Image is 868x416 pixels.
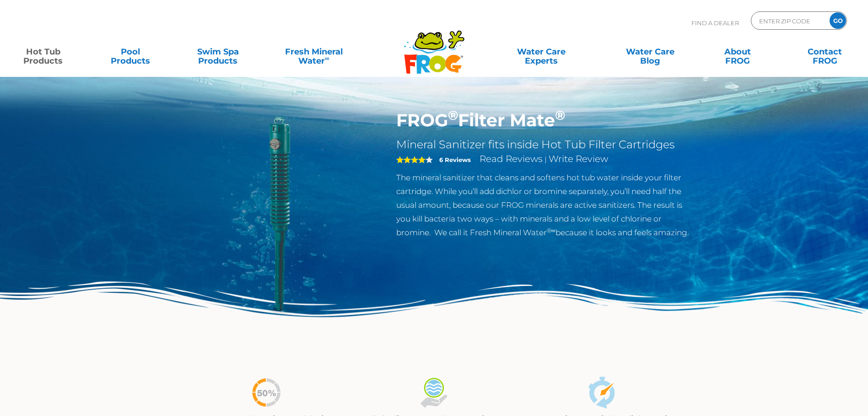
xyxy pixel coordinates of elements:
sup: ∞ [325,54,329,62]
span: | [545,155,547,164]
h2: Mineral Sanitizer fits inside Hot Tub Filter Cartridges [396,138,695,151]
a: Swim SpaProducts [184,43,252,61]
img: icon-set-and-forget [586,377,618,409]
a: Read Reviews [480,153,543,164]
a: AboutFROG [703,43,771,61]
p: Find A Dealer [691,11,739,34]
a: Water CareBlog [616,43,684,61]
sup: ®∞ [547,227,555,234]
a: Water CareExperts [486,43,597,61]
a: Fresh MineralWater∞ [271,43,356,61]
a: PoolProducts [97,43,165,61]
a: Write Review [549,153,608,164]
img: Frog Products Logo [399,18,469,74]
span: 4 [396,156,426,163]
input: GO [830,12,846,29]
sup: ® [555,107,565,123]
strong: 6 Reviews [439,156,471,163]
img: icon-soft-feeling [418,377,450,409]
sup: ® [448,107,458,123]
p: The mineral sanitizer that cleans and softens hot tub water inside your filter cartridge. While y... [396,171,695,239]
h1: FROG Filter Mate [396,110,695,131]
a: Hot TubProducts [9,43,77,61]
img: icon-50percent-less [250,377,282,409]
img: hot-tub-product-filter-frog.png [173,110,383,319]
a: ContactFROG [791,43,859,61]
